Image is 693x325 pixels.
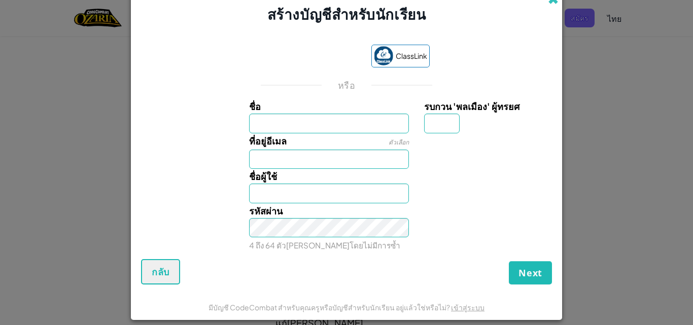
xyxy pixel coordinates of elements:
[518,267,542,279] span: Next
[152,266,169,278] span: กลับ
[249,240,400,250] small: 4 ถึง 64 ตัว[PERSON_NAME]โดยไม่มีการซ้ำ
[249,135,287,147] span: ที่อยู่อีเมล
[509,261,552,284] button: Next
[249,205,283,216] span: รหัสผ่าน
[267,5,426,23] span: สร้างบัญชีสำหรับนักเรียน
[424,100,519,112] span: รบกวน 'พลเมือง' ผู้ทรยศ
[374,46,393,65] img: classlink-logo-small.png
[451,303,484,312] a: เข้าสู่ระบบ
[338,79,355,91] p: หรือ
[396,49,427,63] span: ClassLink
[389,138,409,146] span: ตัวเลือก
[209,303,451,312] span: มีบัญชี CodeCombat สำหรับคุณครูหรือบัญชีสำหรับนักเรียน อยู่แล้วใช่หรือไม่?
[141,259,180,284] button: กลับ
[249,100,261,112] span: ชื่อ
[249,170,277,182] span: ชื่อผู้ใช้
[259,46,366,68] iframe: ปุ่มลงชื่อเข้าใช้ด้วย Google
